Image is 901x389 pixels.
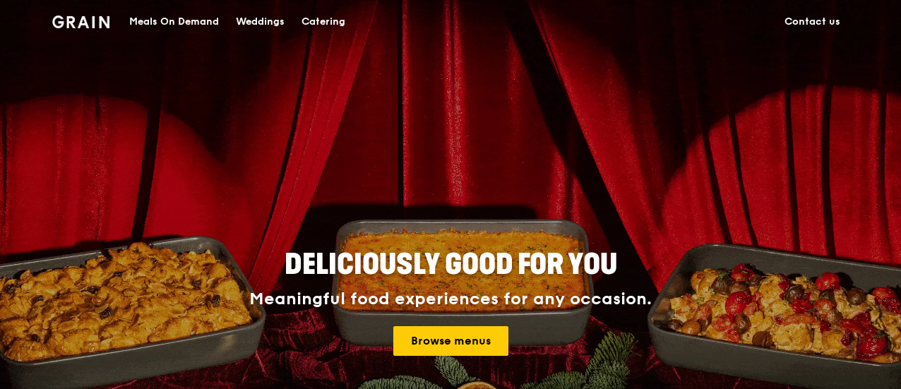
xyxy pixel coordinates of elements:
[285,248,617,282] span: Deliciously good for you
[236,1,285,43] div: Weddings
[227,1,293,43] a: Weddings
[776,1,849,43] a: Contact us
[129,1,219,43] div: Meals On Demand
[52,16,109,28] img: Grain
[293,1,354,43] a: Catering
[393,326,508,356] a: Browse menus
[196,289,705,309] div: Meaningful food experiences for any occasion.
[302,1,345,43] div: Catering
